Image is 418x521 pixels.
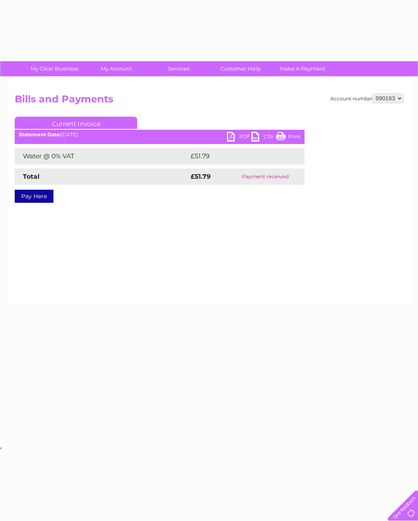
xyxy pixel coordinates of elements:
a: Current Invoice [15,117,137,129]
strong: £51.79 [191,173,211,180]
td: Water @ 0% VAT [15,148,189,164]
b: Statement Date: [19,131,61,137]
strong: Total [23,173,40,180]
div: [DATE] [15,132,305,137]
td: Payment received [226,168,305,185]
a: PDF [227,132,251,144]
a: Make A Payment [269,61,336,76]
a: Print [276,132,300,144]
a: CSV [251,132,276,144]
a: Services [145,61,212,76]
h2: Bills and Payments [15,93,403,109]
a: My Account [83,61,150,76]
a: My Clear Business [21,61,88,76]
td: £51.79 [189,148,287,164]
a: Pay Here [15,190,53,203]
a: Customer Help [207,61,274,76]
div: Account number [330,93,403,103]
